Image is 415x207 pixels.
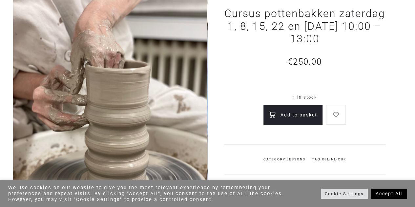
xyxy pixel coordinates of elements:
span: Category: [263,157,305,161]
a: Accept All [371,189,407,199]
a: LESSONS [287,157,305,161]
a: Add to wishlist [326,105,346,125]
span: € [288,57,293,67]
h1: Cursus pottenbakken zaterdag 1, 8, 15, 22 en [DATE] 10:00 – 13:00 [224,7,386,45]
p: 1 in stock [224,90,386,105]
bdi: 250.00 [288,57,322,67]
div: We use cookies on our website to give you the most relevant experience by remembering your prefer... [8,185,287,202]
span: Tag: [312,157,346,161]
a: Cookie Settings [321,189,368,199]
button: Add to basket [263,105,322,125]
a: rel-nl-cur [322,157,346,161]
